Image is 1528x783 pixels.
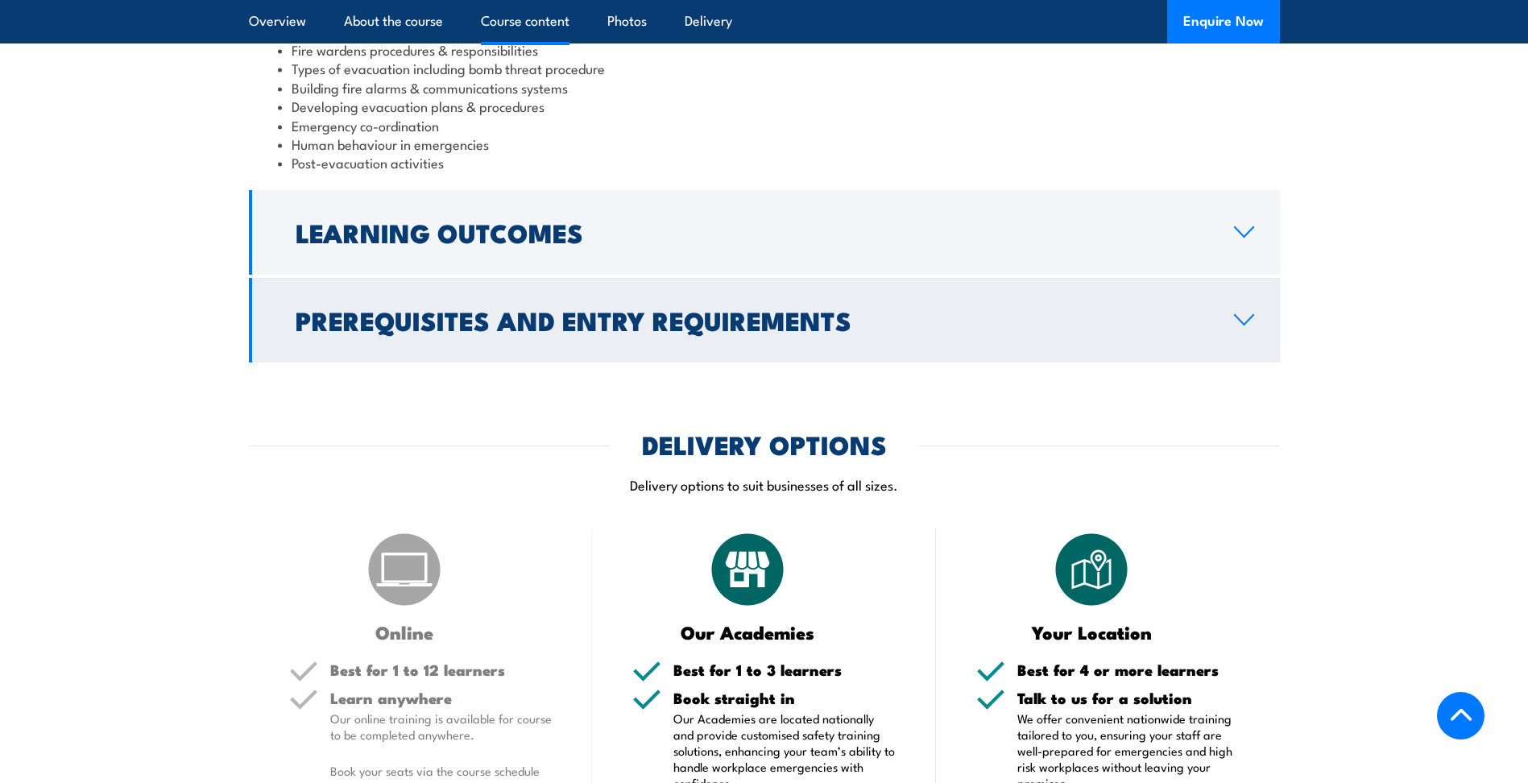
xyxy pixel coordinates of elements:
h2: DELIVERY OPTIONS [642,433,887,455]
li: Emergency co-ordination [278,116,1251,135]
li: Human behaviour in emergencies [278,135,1251,153]
li: Post-evacuation activities [278,153,1251,172]
h5: Talk to us for a solution [1017,690,1240,706]
h3: Our Academies [632,623,863,641]
h3: Your Location [976,623,1207,641]
h5: Learn anywhere [330,690,553,706]
li: Building fire alarms & communications systems [278,78,1251,97]
h5: Best for 1 to 12 learners [330,662,553,677]
li: Types of evacuation including bomb threat procedure [278,59,1251,77]
li: Developing evacuation plans & procedures [278,97,1251,115]
h2: Prerequisites and Entry Requirements [296,309,1208,331]
h5: Book straight in [673,690,896,706]
li: Fire wardens procedures & responsibilities [278,40,1251,59]
p: Delivery options to suit businesses of all sizes. [249,475,1280,494]
a: Prerequisites and Entry Requirements [249,278,1280,362]
a: Learning Outcomes [249,190,1280,275]
p: Our online training is available for course to be completed anywhere. [330,710,553,743]
h5: Best for 1 to 3 learners [673,662,896,677]
h3: Online [289,623,520,641]
h2: Learning Outcomes [296,221,1208,243]
h5: Best for 4 or more learners [1017,662,1240,677]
